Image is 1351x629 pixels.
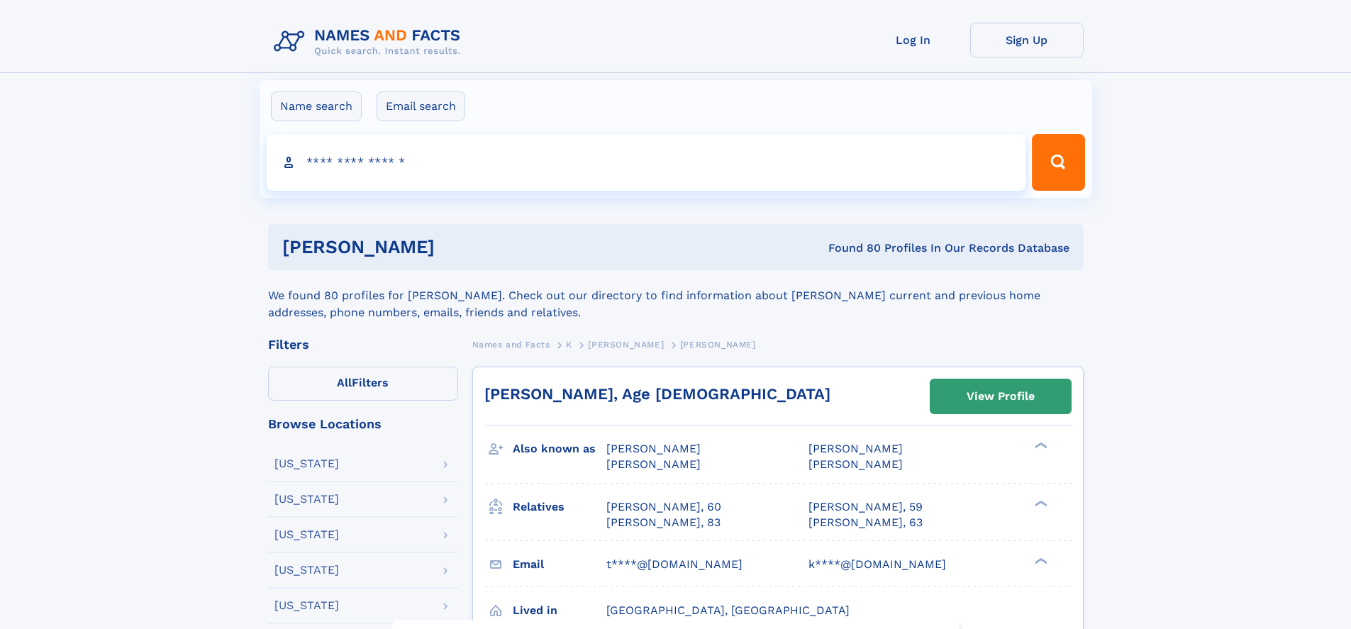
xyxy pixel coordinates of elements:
[808,499,923,515] a: [PERSON_NAME], 59
[274,458,339,469] div: [US_STATE]
[472,335,550,353] a: Names and Facts
[606,603,850,617] span: [GEOGRAPHIC_DATA], [GEOGRAPHIC_DATA]
[606,457,701,471] span: [PERSON_NAME]
[268,367,458,401] label: Filters
[967,380,1035,413] div: View Profile
[274,529,339,540] div: [US_STATE]
[631,240,1069,256] div: Found 80 Profiles In Our Records Database
[268,418,458,430] div: Browse Locations
[566,335,572,353] a: K
[484,385,830,403] a: [PERSON_NAME], Age [DEMOGRAPHIC_DATA]
[566,340,572,350] span: K
[274,494,339,505] div: [US_STATE]
[857,23,970,57] a: Log In
[274,564,339,576] div: [US_STATE]
[680,340,756,350] span: [PERSON_NAME]
[267,134,1026,191] input: search input
[337,376,352,389] span: All
[268,23,472,61] img: Logo Names and Facts
[1031,499,1048,508] div: ❯
[513,495,606,519] h3: Relatives
[606,442,701,455] span: [PERSON_NAME]
[377,91,465,121] label: Email search
[606,499,721,515] a: [PERSON_NAME], 60
[588,340,664,350] span: [PERSON_NAME]
[1031,556,1048,565] div: ❯
[274,600,339,611] div: [US_STATE]
[513,599,606,623] h3: Lived in
[268,270,1084,321] div: We found 80 profiles for [PERSON_NAME]. Check out our directory to find information about [PERSON...
[271,91,362,121] label: Name search
[1032,134,1084,191] button: Search Button
[808,442,903,455] span: [PERSON_NAME]
[513,437,606,461] h3: Also known as
[606,515,721,530] a: [PERSON_NAME], 83
[588,335,664,353] a: [PERSON_NAME]
[930,379,1071,413] a: View Profile
[268,338,458,351] div: Filters
[513,552,606,577] h3: Email
[970,23,1084,57] a: Sign Up
[808,457,903,471] span: [PERSON_NAME]
[282,238,632,256] h1: [PERSON_NAME]
[1031,441,1048,450] div: ❯
[808,515,923,530] a: [PERSON_NAME], 63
